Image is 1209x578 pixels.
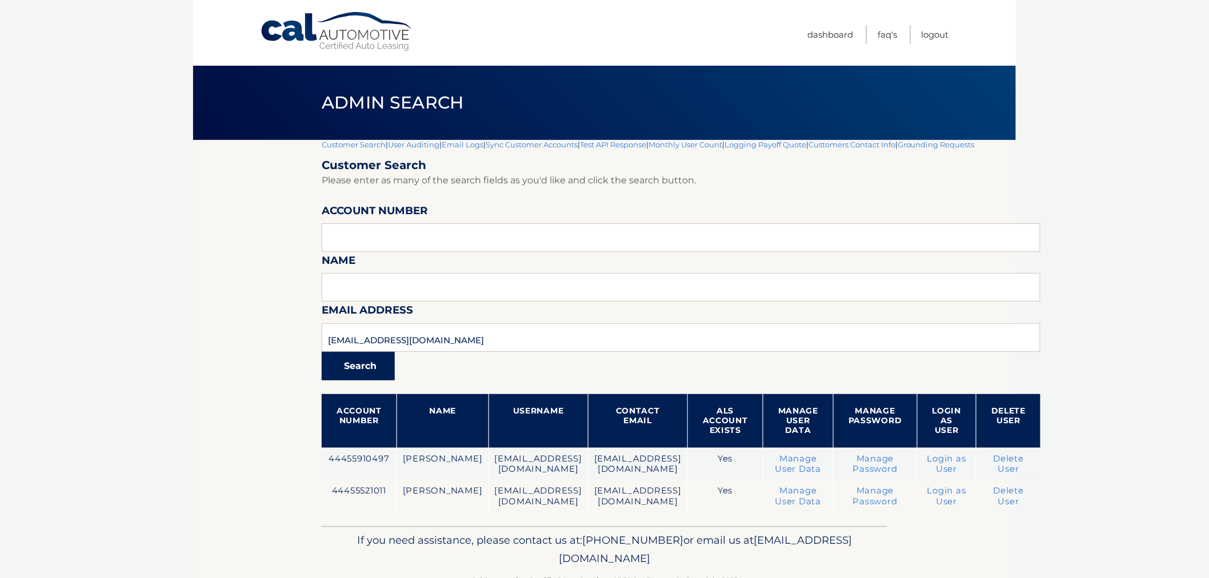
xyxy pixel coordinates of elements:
a: Email Logs [442,140,483,149]
a: Logging Payoff Quote [724,140,806,149]
label: Name [322,252,355,273]
td: [EMAIL_ADDRESS][DOMAIN_NAME] [489,448,588,480]
span: [EMAIL_ADDRESS][DOMAIN_NAME] [559,533,852,565]
a: FAQ's [878,25,897,44]
td: [EMAIL_ADDRESS][DOMAIN_NAME] [588,480,687,512]
label: Account Number [322,202,428,223]
th: Delete User [976,394,1041,448]
td: 44455910497 [322,448,397,480]
th: Contact Email [588,394,687,448]
a: Login as User [927,485,966,506]
a: Dashboard [807,25,853,44]
button: Search [322,352,395,380]
a: Customer Search [322,140,386,149]
span: [PHONE_NUMBER] [582,533,683,547]
a: Manage User Data [775,453,822,474]
a: Test API Response [580,140,646,149]
p: Please enter as many of the search fields as you'd like and click the search button. [322,172,1040,188]
a: User Auditing [388,140,439,149]
td: [EMAIL_ADDRESS][DOMAIN_NAME] [489,480,588,512]
td: [PERSON_NAME] [397,480,489,512]
a: Manage Password [853,453,898,474]
td: Yes [688,480,763,512]
th: Name [397,394,489,448]
td: Yes [688,448,763,480]
a: Delete User [994,485,1024,506]
a: Customers Contact Info [808,140,895,149]
a: Manage Password [853,485,898,506]
div: | | | | | | | | [322,140,1040,526]
h2: Customer Search [322,158,1040,172]
a: Cal Automotive [260,11,414,52]
a: Monthly User Count [648,140,722,149]
th: Manage User Data [763,394,833,448]
a: Grounding Requests [898,140,975,149]
td: 44455521011 [322,480,397,512]
span: Admin Search [322,92,464,113]
td: [EMAIL_ADDRESS][DOMAIN_NAME] [588,448,687,480]
a: Manage User Data [775,485,822,506]
label: Email Address [322,302,413,323]
a: Logout [922,25,949,44]
th: Account Number [322,394,397,448]
p: If you need assistance, please contact us at: or email us at [329,531,880,568]
td: [PERSON_NAME] [397,448,489,480]
a: Sync Customer Accounts [486,140,578,149]
th: Login as User [917,394,976,448]
th: Manage Password [834,394,918,448]
th: Username [489,394,588,448]
a: Delete User [994,453,1024,474]
a: Login as User [927,453,966,474]
th: ALS Account Exists [688,394,763,448]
